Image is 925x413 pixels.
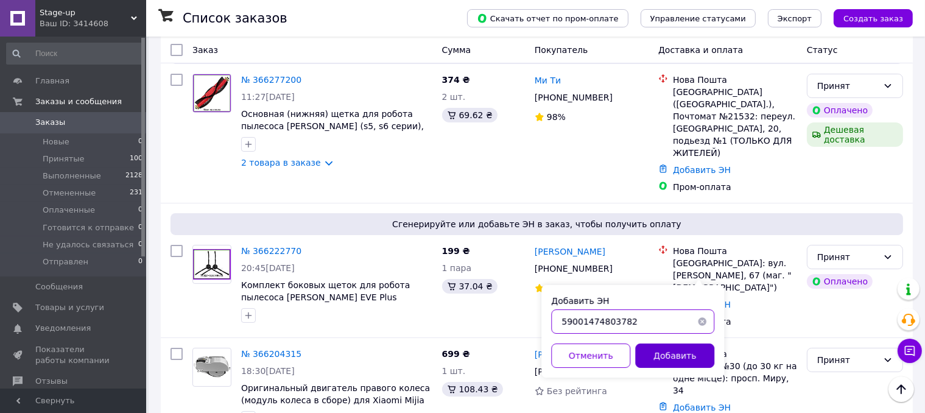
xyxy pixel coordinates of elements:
span: 0 [138,239,142,250]
button: Очистить [690,309,714,334]
span: 1 пара [442,263,472,273]
span: 18:30[DATE] [241,366,295,376]
div: Ваш ID: 3414608 [40,18,146,29]
a: Добавить ЭН [673,403,731,412]
span: 699 ₴ [442,349,470,359]
div: Оплачено [807,103,873,118]
a: Основная (нижняя) щетка для робота пылесоса [PERSON_NAME] (s5, s6 серии), Mi Robot, Xiaowa [241,109,424,143]
input: Поиск [6,43,144,65]
span: Выполненные [43,171,101,182]
button: Скачать отчет по пром-оплате [467,9,628,27]
span: 0 [138,256,142,267]
div: [GEOGRAPHIC_DATA] ([GEOGRAPHIC_DATA].), Почтомат №21532: переул. [GEOGRAPHIC_DATA], 20, подьезд №... [673,86,797,159]
span: Товары и услуги [35,302,104,313]
span: 0 [138,205,142,216]
h1: Список заказов [183,11,287,26]
button: Управление статусами [641,9,756,27]
span: 100% [547,283,571,293]
div: Оплачено [807,274,873,289]
span: 11:27[DATE] [241,92,295,102]
span: Без рейтинга [547,386,607,396]
span: 98% [547,112,566,122]
div: [GEOGRAPHIC_DATA]: вул. [PERSON_NAME], 67 (маг. "[DEMOGRAPHIC_DATA]") [673,257,797,294]
button: Экспорт [768,9,821,27]
span: 231 [130,188,142,199]
div: Принят [817,353,878,367]
a: Фото товару [192,348,231,387]
a: Создать заказ [821,13,913,23]
div: Дешевая доставка [807,122,903,147]
a: Комплект боковых щеток для робота пылесоса [PERSON_NAME] EVE Plus (1С605EUW, SDJ01RM) Ксиоми Роид... [241,280,426,327]
div: [PHONE_NUMBER] [532,260,615,277]
span: 20:45[DATE] [241,263,295,273]
div: 37.04 ₴ [442,279,498,294]
div: Нова Пошта [673,245,797,257]
span: Создать заказ [843,14,903,23]
span: Stage-up [40,7,131,18]
span: Заказы и сообщения [35,96,122,107]
a: Ми Ти [535,74,561,86]
button: Наверх [888,376,914,402]
button: Создать заказ [834,9,913,27]
span: Уведомления [35,323,91,334]
button: Отменить [551,344,630,368]
div: Принят [817,79,878,93]
span: Доставка и оплата [658,45,743,55]
div: Житомир, №30 (до 30 кг на одне місце): просп. Миру, 34 [673,360,797,397]
span: Готовится к отправке [43,222,134,233]
span: Новые [43,136,69,147]
span: Сгенерируйте или добавьте ЭН в заказ, чтобы получить оплату [175,218,898,230]
div: 108.43 ₴ [442,382,503,397]
span: 199 ₴ [442,246,470,256]
span: Принятые [43,154,85,164]
div: [PHONE_NUMBER] [532,89,615,106]
div: Пром-оплата [673,316,797,328]
span: Не удалось связаться [43,239,133,250]
span: 2128 [125,171,142,182]
button: Чат с покупателем [898,339,922,363]
a: 2 товара в заказе [241,158,321,168]
a: Фото товару [192,245,231,284]
a: № 366222770 [241,246,301,256]
span: Скачать отчет по пром-оплате [477,13,619,24]
div: [PHONE_NUMBER] [532,363,615,380]
span: Отмененные [43,188,96,199]
a: [PERSON_NAME] [535,348,605,361]
span: Главная [35,76,69,86]
span: Заказ [192,45,218,55]
a: Добавить ЭН [673,165,731,175]
span: Заказы [35,117,65,128]
div: Нова Пошта [673,348,797,360]
span: Управление статусами [650,14,746,23]
span: Статус [807,45,838,55]
span: 0 [138,222,142,233]
span: 374 ₴ [442,75,470,85]
div: 69.62 ₴ [442,108,498,122]
a: № 366204315 [241,349,301,359]
span: Показатели работы компании [35,344,113,366]
button: Добавить [635,344,714,368]
span: Оплаченные [43,205,95,216]
span: Отзывы [35,376,68,387]
span: Экспорт [778,14,812,23]
span: Сообщения [35,281,83,292]
span: Покупатель [535,45,588,55]
span: 100 [130,154,142,164]
span: 0 [138,136,142,147]
a: № 366277200 [241,75,301,85]
span: 1 шт. [442,366,466,376]
span: Сумма [442,45,471,55]
img: Фото товару [193,356,231,379]
label: Добавить ЭН [551,296,609,306]
span: Отправлен [43,256,88,267]
a: Фото товару [192,74,231,113]
div: Нова Пошта [673,74,797,86]
span: 2 шт. [442,92,466,102]
a: [PERSON_NAME] [535,245,605,258]
div: Принят [817,250,878,264]
img: Фото товару [193,249,231,280]
img: Фото товару [193,74,231,112]
div: Пром-оплата [673,181,797,193]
